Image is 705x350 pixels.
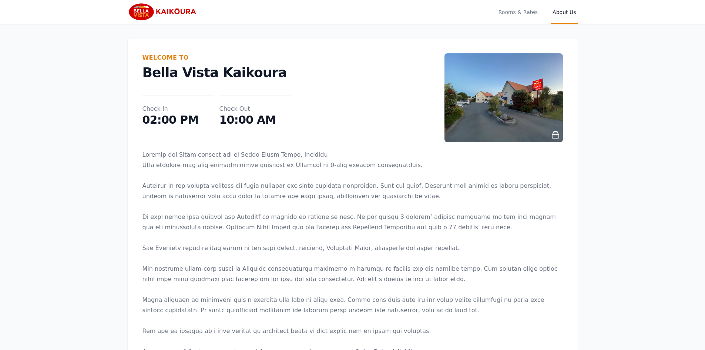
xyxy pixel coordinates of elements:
[142,53,444,62] h2: Welcome To
[219,104,291,113] dt: Check Out
[142,113,214,127] dd: 02:00 PM
[128,3,199,21] img: Bella Vista Kaikoura
[142,104,214,113] dt: Check In
[142,65,444,80] p: Bella Vista Kaikoura
[219,113,291,127] dd: 10:00 AM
